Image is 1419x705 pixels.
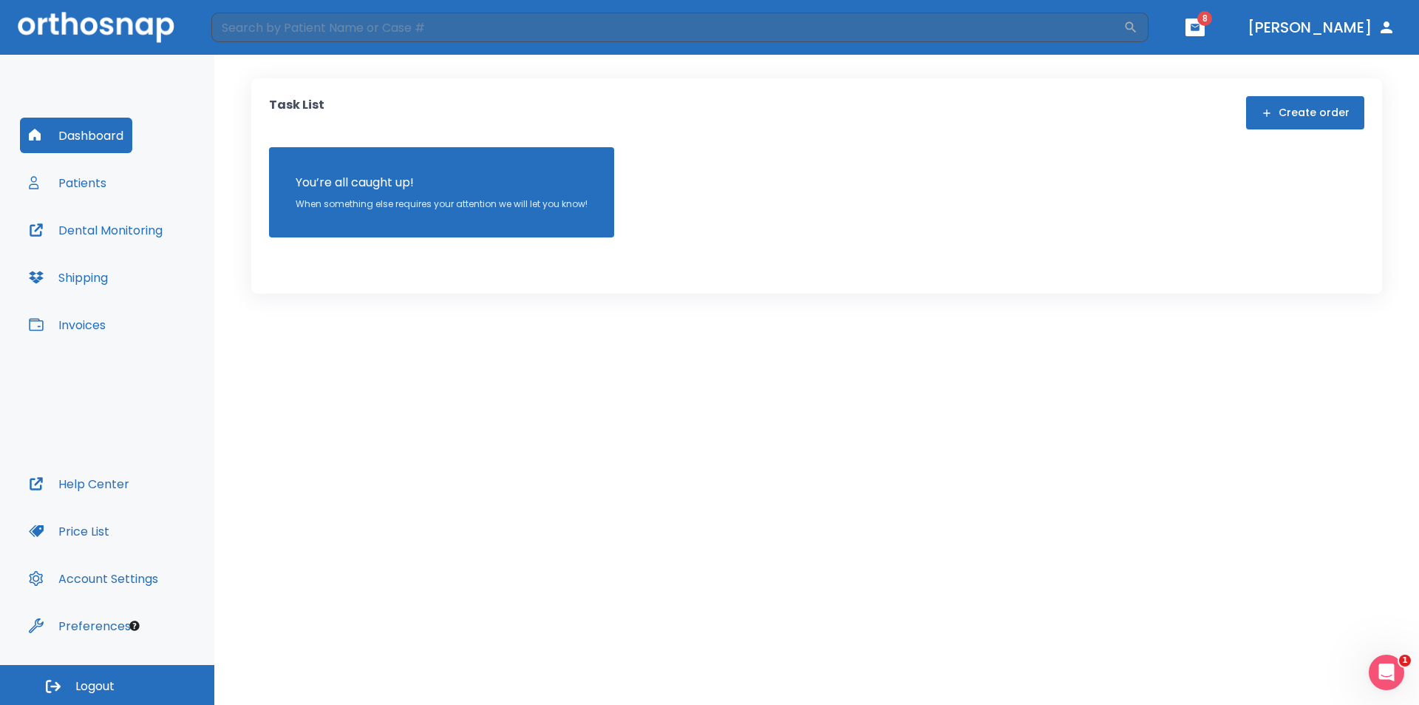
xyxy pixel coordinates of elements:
[269,96,324,129] p: Task List
[1242,14,1401,41] button: [PERSON_NAME]
[20,561,167,596] button: Account Settings
[296,198,588,211] p: When something else requires your attention we will let you know!
[1246,96,1364,129] button: Create order
[20,260,117,295] button: Shipping
[20,608,140,644] button: Preferences
[20,118,132,153] button: Dashboard
[18,12,174,42] img: Orthosnap
[75,678,115,695] span: Logout
[1197,11,1212,26] span: 8
[211,13,1123,42] input: Search by Patient Name or Case #
[20,307,115,343] button: Invoices
[128,619,141,633] div: Tooltip anchor
[20,466,138,502] button: Help Center
[1399,655,1411,667] span: 1
[20,513,118,549] button: Price List
[20,212,171,248] button: Dental Monitoring
[296,174,588,192] p: You’re all caught up!
[20,165,115,200] button: Patients
[1369,655,1404,690] iframe: Intercom live chat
